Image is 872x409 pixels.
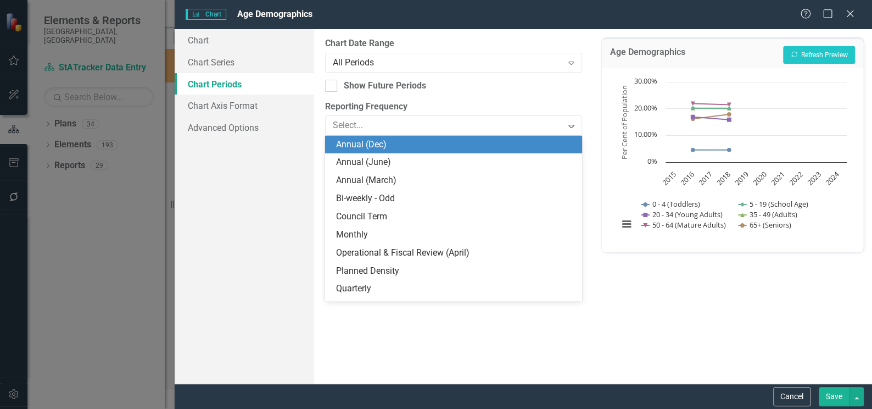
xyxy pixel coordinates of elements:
text: 20.00% [634,103,657,113]
text: 2024 [823,169,841,187]
span: Chart [186,9,226,20]
div: Chart. Highcharts interactive chart. [613,76,852,241]
div: Planned Density [336,265,575,278]
text: Per Cent of Population [619,85,629,159]
text: 2016 [678,169,696,187]
text: 0% [647,156,657,166]
text: 2018 [714,169,732,187]
label: Chart Date Range [325,37,582,50]
path: 2016, 4.59000015. 0 - 4 (Toddlers). [690,148,695,152]
div: Council Term [336,211,575,223]
path: 2018, 4.61000013. 0 - 4 (Toddlers). [726,147,731,152]
path: 2018, 19.98999977. 5 - 19 (School Age). [726,107,731,111]
div: Annual (Dec) [336,139,575,151]
path: 2016, 16.92000008. 20 - 34 (Young Adults). [690,115,695,119]
path: 2016, 21.90999985. 50 - 64 (Mature Adults). [690,101,695,106]
text: 2015 [659,169,678,187]
text: 2019 [732,169,750,187]
div: Show Future Periods [344,80,426,92]
div: All Periods [333,56,563,69]
button: Show 35 - 49 (Adults) [739,209,798,219]
div: Monthly [336,229,575,241]
button: Show 5 - 19 (School Age) [739,199,809,209]
div: Bi-weekly - Odd [336,192,575,205]
div: Annual (June) [336,156,575,169]
div: Annual (March) [336,174,575,187]
button: Save [819,387,849,406]
button: Refresh Preview [783,46,855,64]
svg: Interactive chart [613,76,852,241]
text: 2023 [804,169,823,187]
path: 2016, 20.20000076. 5 - 19 (School Age). [690,106,695,110]
button: View chart menu, Chart [619,216,634,231]
text: 10.00% [634,129,657,139]
button: Cancel [773,387,810,406]
button: Show 65+ (Seniors) [739,220,792,230]
div: Quarterly [336,283,575,295]
a: Chart [175,29,314,51]
a: Chart Series [175,51,314,73]
button: Show 0 - 4 (Toddlers) [641,199,701,209]
path: 2018, 15.86999989. 20 - 34 (Young Adults). [726,118,731,122]
h3: Age Demographics [610,47,685,60]
a: Chart Periods [175,73,314,95]
text: 2021 [768,169,786,187]
label: Reporting Frequency [325,101,582,113]
text: 30.00% [634,76,657,86]
text: 2017 [696,169,714,187]
div: Operational & Fiscal Review (April) [336,247,575,259]
a: Chart Axis Format [175,95,314,117]
span: Age Demographics [237,9,312,19]
text: 2022 [786,169,804,187]
g: 20 - 34 (Young Adults), line 3 of 6 with 10 data points. [674,115,731,122]
text: 2020 [750,169,768,187]
button: Show 20 - 34 (Young Adults) [641,209,724,219]
a: Advanced Options [175,117,314,139]
button: Show 50 - 64 (Mature Adults) [641,220,727,230]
